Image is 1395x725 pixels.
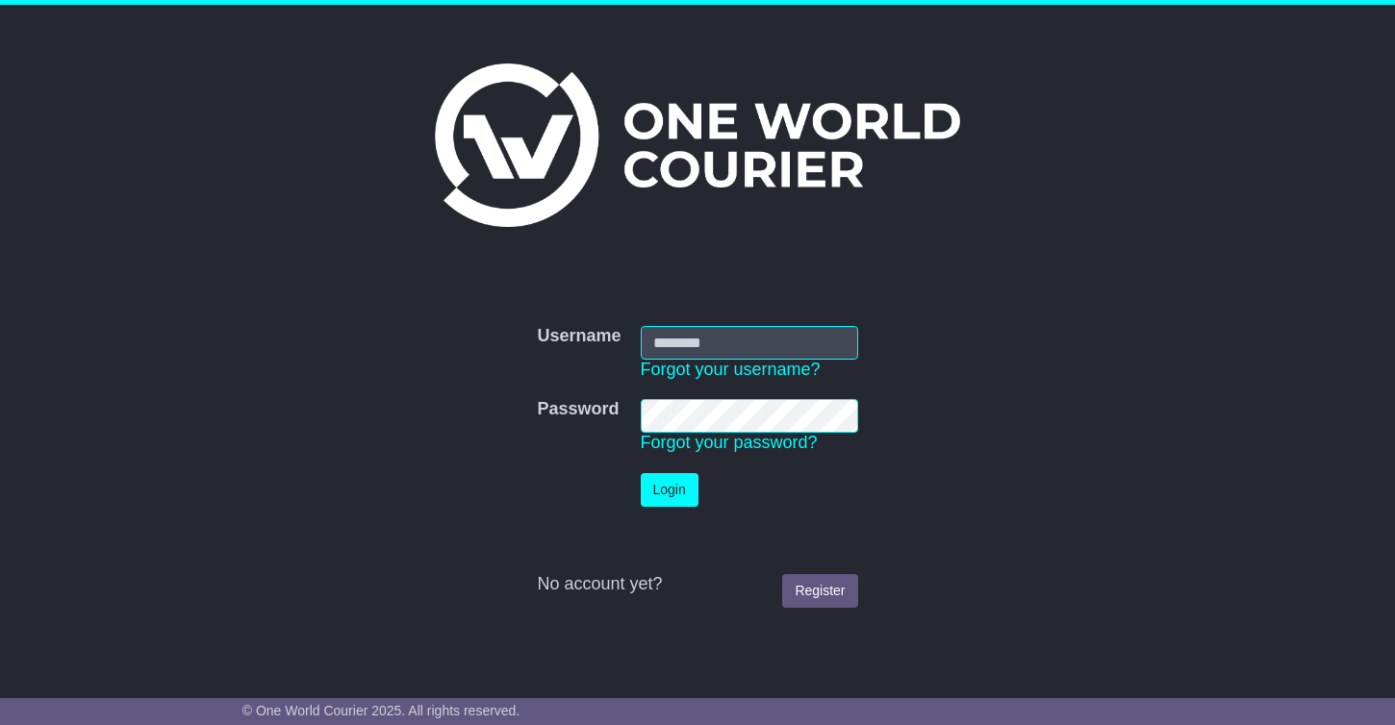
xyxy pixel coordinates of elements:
a: Register [782,574,857,608]
img: One World [435,63,960,227]
span: © One World Courier 2025. All rights reserved. [242,703,520,718]
button: Login [641,473,698,507]
label: Password [537,399,619,420]
label: Username [537,326,621,347]
a: Forgot your username? [641,360,821,379]
div: No account yet? [537,574,857,595]
a: Forgot your password? [641,433,818,452]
